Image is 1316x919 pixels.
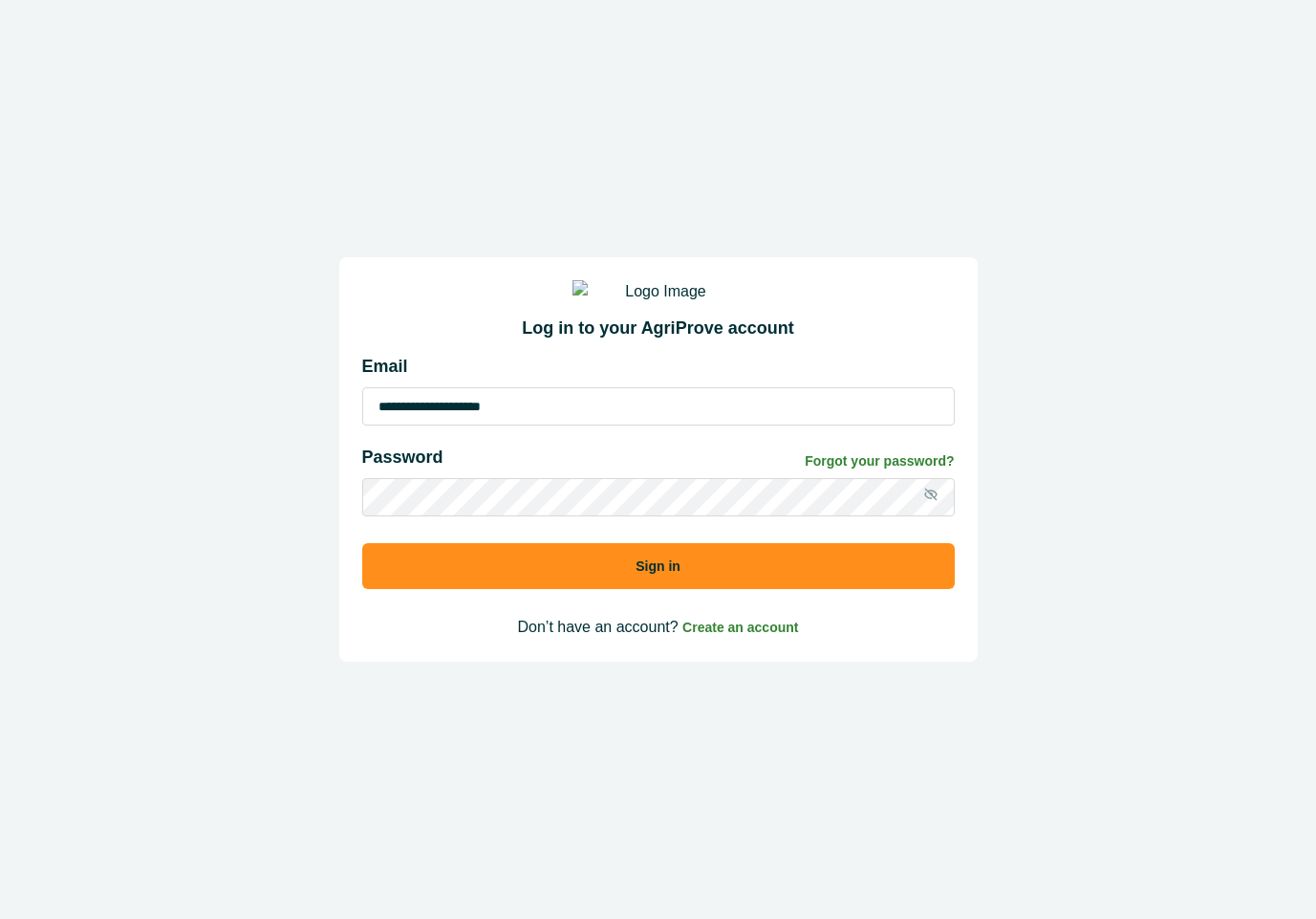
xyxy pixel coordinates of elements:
[682,619,798,635] a: Create an account
[805,451,954,471] a: Forgot your password?
[682,620,798,635] span: Create an account
[362,543,955,589] button: Sign in
[362,354,955,380] p: Email
[362,616,955,639] p: Don’t have an account?
[362,318,955,339] h2: Log in to your AgriProve account
[572,280,744,303] img: Logo Image
[362,445,443,470] p: Password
